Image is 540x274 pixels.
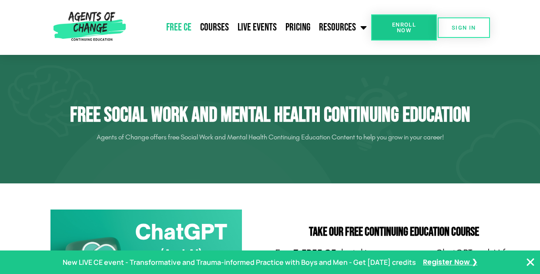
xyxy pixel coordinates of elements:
[129,17,371,38] nav: Menu
[233,17,281,38] a: Live Events
[27,103,514,128] h1: Free Social Work and Mental Health Continuing Education
[27,130,514,144] p: Agents of Change offers free Social Work and Mental Health Continuing Education Content to help y...
[438,17,490,38] a: SIGN IN
[371,14,437,41] a: Enroll Now
[423,256,477,269] a: Register Now ❯
[63,256,416,269] p: New LIVE CE event - Transformative and Trauma-informed Practice with Boys and Men - Get [DATE] cr...
[196,17,233,38] a: Courses
[275,226,514,238] h2: Take Our FREE Continuing Education Course
[525,257,536,267] button: Close Banner
[315,17,371,38] a: Resources
[281,17,315,38] a: Pricing
[293,247,341,259] b: 3 FREE CEs
[275,247,514,272] p: Earn by taking our course on ChatGPT and AI for Social Workers and Mental Health Professionals.
[162,17,196,38] a: Free CE
[385,22,423,33] span: Enroll Now
[452,25,476,30] span: SIGN IN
